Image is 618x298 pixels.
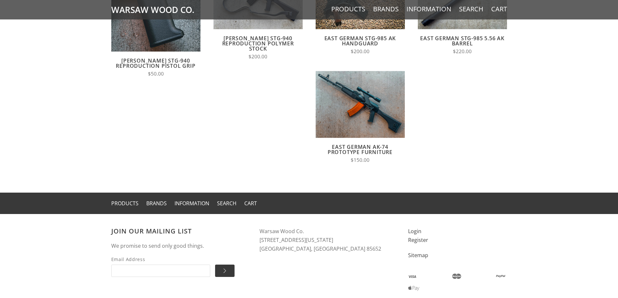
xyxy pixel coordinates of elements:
[222,35,294,52] a: [PERSON_NAME] STG-940 Reproduction Polymer Stock
[146,200,167,207] a: Brands
[373,5,399,13] a: Brands
[148,70,164,77] span: $50.00
[244,200,257,207] a: Cart
[116,57,195,69] a: [PERSON_NAME] STG-940 Reproduction Pistol Grip
[351,48,370,55] span: $200.00
[111,265,210,277] input: Email Address
[328,143,393,156] a: East German AK-74 Prototype Furniture
[316,71,405,138] img: East German AK-74 Prototype Furniture
[111,200,139,207] a: Products
[331,5,365,13] a: Products
[459,5,483,13] a: Search
[217,200,236,207] a: Search
[491,5,507,13] a: Cart
[111,242,247,250] p: We promise to send only good things.
[420,35,504,47] a: East German STG-985 5.56 AK Barrel
[408,252,428,259] a: Sitemap
[408,236,428,244] a: Register
[406,5,451,13] a: Information
[111,227,247,235] h3: Join our mailing list
[453,48,472,55] span: $220.00
[324,35,396,47] a: East German STG-985 AK Handguard
[408,228,421,235] a: Login
[215,265,235,277] input: 
[175,200,209,207] a: Information
[248,53,267,60] span: $200.00
[351,157,370,163] span: $150.00
[260,227,395,253] address: Warsaw Wood Co. [STREET_ADDRESS][US_STATE] [GEOGRAPHIC_DATA], [GEOGRAPHIC_DATA] 85652
[111,256,210,263] span: Email Address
